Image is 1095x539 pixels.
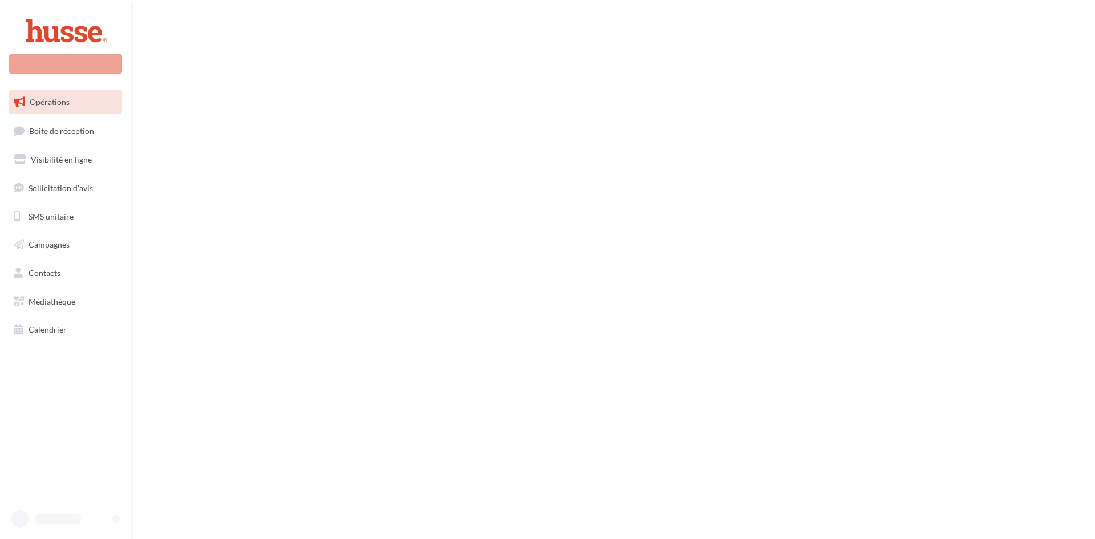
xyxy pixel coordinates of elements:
a: Médiathèque [7,290,124,314]
span: Campagnes [29,240,70,249]
a: Boîte de réception [7,119,124,143]
span: Médiathèque [29,297,75,306]
a: Visibilité en ligne [7,148,124,172]
a: Opérations [7,90,124,114]
span: Boîte de réception [29,125,94,135]
a: Calendrier [7,318,124,342]
a: Contacts [7,261,124,285]
span: Sollicitation d'avis [29,183,93,193]
span: Visibilité en ligne [31,155,92,164]
a: Campagnes [7,233,124,257]
span: Contacts [29,268,60,278]
a: SMS unitaire [7,205,124,229]
span: SMS unitaire [29,211,74,221]
div: Nouvelle campagne [9,54,122,74]
span: Opérations [30,97,70,107]
a: Sollicitation d'avis [7,176,124,200]
span: Calendrier [29,325,67,334]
